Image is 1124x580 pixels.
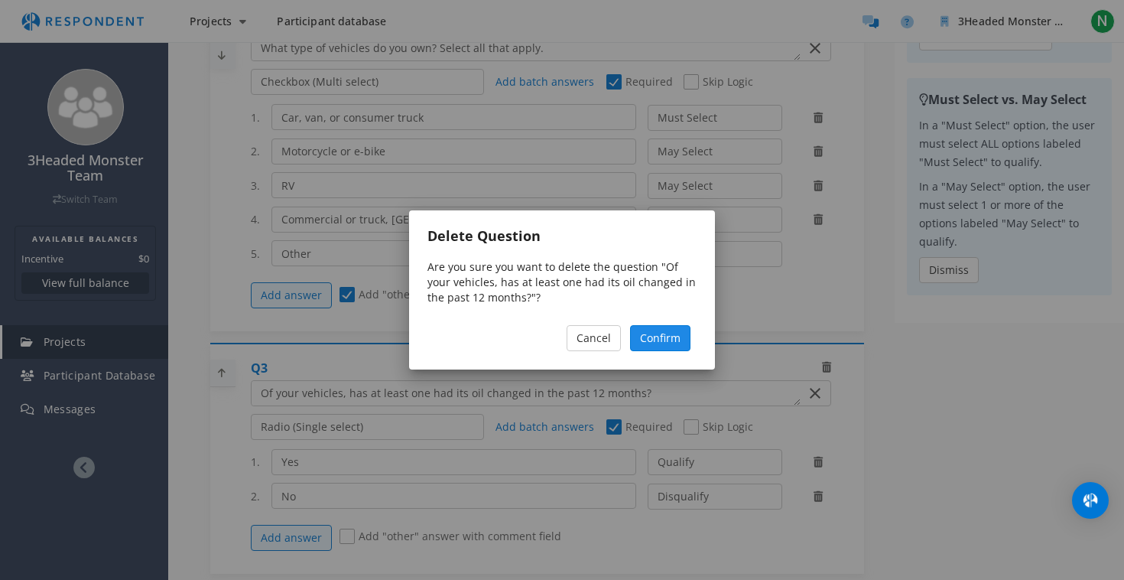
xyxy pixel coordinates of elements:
[1072,482,1109,519] div: Open Intercom Messenger
[409,210,715,370] md-dialog: Are you ...
[567,325,621,351] a: Cancel
[640,331,681,345] span: Confirm
[427,259,696,305] span: Are you sure you want to delete the question "Of your vehicles, has at least one had its oil chan...
[427,229,697,244] h4: Delete Question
